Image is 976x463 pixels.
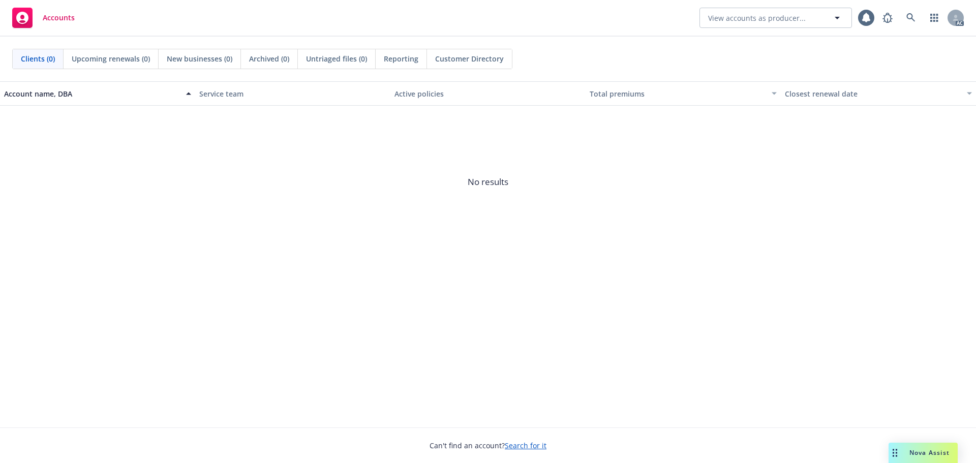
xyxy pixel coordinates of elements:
a: Switch app [924,8,944,28]
span: Customer Directory [435,53,504,64]
button: Service team [195,81,390,106]
a: Accounts [8,4,79,32]
div: Total premiums [590,88,766,99]
span: Accounts [43,14,75,22]
div: Drag to move [889,443,901,463]
a: Report a Bug [877,8,898,28]
button: View accounts as producer... [699,8,852,28]
span: New businesses (0) [167,53,232,64]
span: Upcoming renewals (0) [72,53,150,64]
a: Search for it [505,441,546,450]
span: Clients (0) [21,53,55,64]
span: Nova Assist [909,448,950,457]
button: Closest renewal date [781,81,976,106]
div: Account name, DBA [4,88,180,99]
a: Search [901,8,921,28]
span: Reporting [384,53,418,64]
button: Total premiums [586,81,781,106]
div: Closest renewal date [785,88,961,99]
button: Nova Assist [889,443,958,463]
button: Active policies [390,81,586,106]
span: Can't find an account? [430,440,546,451]
span: View accounts as producer... [708,13,806,23]
div: Active policies [394,88,582,99]
span: Untriaged files (0) [306,53,367,64]
div: Service team [199,88,386,99]
span: Archived (0) [249,53,289,64]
